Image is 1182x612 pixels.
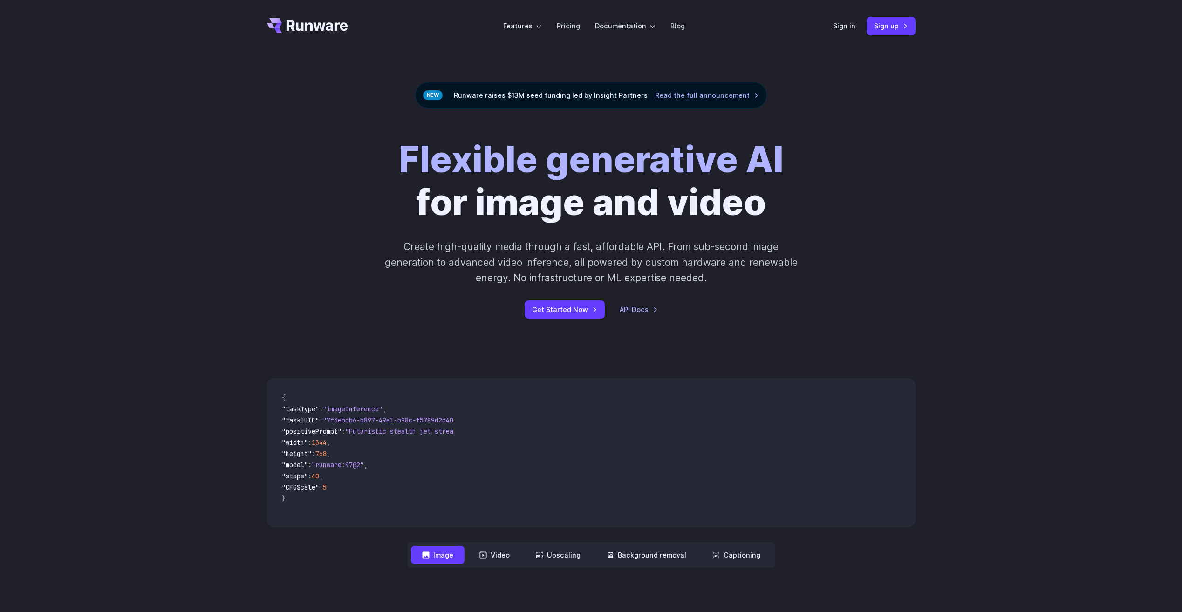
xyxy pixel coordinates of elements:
[833,20,855,31] a: Sign in
[411,546,465,564] button: Image
[383,239,799,286] p: Create high-quality media through a fast, affordable API. From sub-second image generation to adv...
[282,461,308,469] span: "model"
[323,483,327,491] span: 5
[308,461,312,469] span: :
[345,427,684,435] span: "Futuristic stealth jet streaking through a neon-lit cityscape with glowing purple exhaust"
[595,20,656,31] label: Documentation
[525,546,592,564] button: Upscaling
[503,20,542,31] label: Features
[399,138,784,181] strong: Flexible generative AI
[323,416,465,424] span: "7f3ebcb6-b897-49e1-b98c-f5789d2d40d7"
[282,416,319,424] span: "taskUUID"
[282,427,342,435] span: "positivePrompt"
[319,416,323,424] span: :
[315,449,327,458] span: 768
[312,438,327,447] span: 1344
[282,472,308,480] span: "steps"
[312,449,315,458] span: :
[383,405,386,413] span: ,
[319,405,323,413] span: :
[701,546,772,564] button: Captioning
[282,405,319,413] span: "taskType"
[323,405,383,413] span: "imageInference"
[282,394,286,402] span: {
[557,20,580,31] a: Pricing
[525,300,605,319] a: Get Started Now
[415,82,767,109] div: Runware raises $13M seed funding led by Insight Partners
[282,438,308,447] span: "width"
[282,483,319,491] span: "CFGScale"
[399,138,784,224] h1: for image and video
[364,461,368,469] span: ,
[308,472,312,480] span: :
[595,546,697,564] button: Background removal
[308,438,312,447] span: :
[312,472,319,480] span: 40
[468,546,521,564] button: Video
[267,18,348,33] a: Go to /
[319,472,323,480] span: ,
[620,304,658,315] a: API Docs
[342,427,345,435] span: :
[867,17,916,35] a: Sign up
[327,438,330,447] span: ,
[312,461,364,469] span: "runware:97@2"
[282,449,312,458] span: "height"
[670,20,685,31] a: Blog
[655,90,759,101] a: Read the full announcement
[327,449,330,458] span: ,
[319,483,323,491] span: :
[282,494,286,503] span: }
